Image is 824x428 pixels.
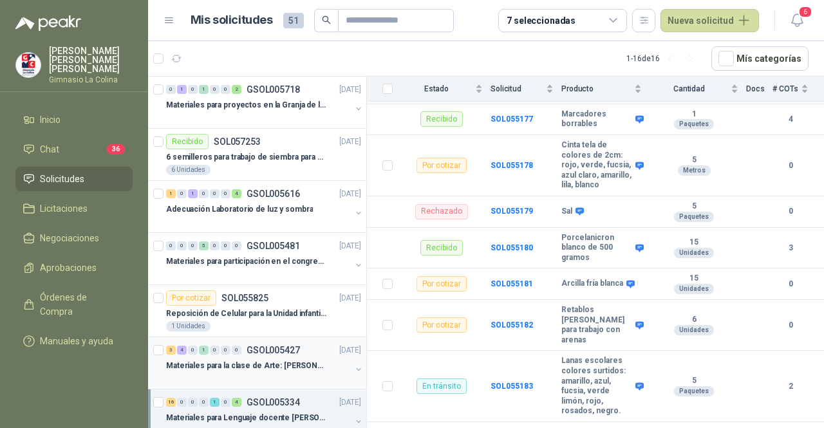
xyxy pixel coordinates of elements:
div: 1 [199,346,209,355]
b: Sal [561,207,572,217]
div: 0 [188,346,198,355]
b: Cinta tela de colores de 2cm: rojo, verde, fucsia, azul claro, amarillo, lila, blanco [561,140,632,191]
p: GSOL005616 [247,189,300,198]
div: Paquetes [674,212,714,222]
div: 4 [232,189,241,198]
b: 3 [772,242,809,254]
p: GSOL005334 [247,398,300,407]
span: Licitaciones [40,201,88,216]
a: SOL055180 [491,243,533,252]
div: Paquetes [674,386,714,396]
span: Solicitud [491,84,543,93]
b: 15 [650,274,738,284]
div: 5 [199,241,209,250]
a: SOL055182 [491,321,533,330]
p: Materiales para proyectos en la Granja de la UI [166,99,326,111]
a: 0 0 0 5 0 0 0 GSOL005481[DATE] Materiales para participación en el congreso, UI [166,238,364,279]
span: Cantidad [650,84,728,93]
div: 0 [232,346,241,355]
p: GSOL005718 [247,85,300,94]
p: [DATE] [339,240,361,252]
b: Arcilla fría blanca [561,279,623,289]
th: Docs [746,77,772,102]
b: 2 [772,380,809,393]
span: Chat [40,142,59,156]
div: 0 [188,398,198,407]
b: Marcadores borrables [561,109,632,129]
a: SOL055177 [491,115,533,124]
a: Chat36 [15,137,133,162]
a: 1 0 1 0 0 0 4 GSOL005616[DATE] Adecuación Laboratorio de luz y sombra [166,186,364,227]
a: Solicitudes [15,167,133,191]
div: 1 Unidades [166,321,211,331]
p: [DATE] [339,188,361,200]
span: Inicio [40,113,61,127]
div: 0 [177,189,187,198]
p: [PERSON_NAME] [PERSON_NAME] [PERSON_NAME] [49,46,133,73]
span: 36 [107,144,125,154]
span: Negociaciones [40,231,99,245]
a: SOL055179 [491,207,533,216]
div: 1 [188,189,198,198]
span: Órdenes de Compra [40,290,120,319]
span: 51 [283,13,304,28]
div: Por cotizar [166,290,216,306]
p: Materiales para la clase de Arte: [PERSON_NAME] [166,360,326,372]
div: 0 [221,85,230,94]
img: Company Logo [16,53,41,77]
div: 0 [199,189,209,198]
p: Reposición de Celular para la Unidad infantil (con forro, y vidrio protector) [166,308,326,320]
a: Manuales y ayuda [15,329,133,353]
span: # COTs [772,84,798,93]
span: Manuales y ayuda [40,334,113,348]
div: 4 [232,398,241,407]
div: Rechazado [415,204,468,219]
b: Porcelanicron blanco de 500 gramos [561,233,632,263]
div: Recibido [420,240,463,256]
div: 0 [221,346,230,355]
a: SOL055181 [491,279,533,288]
div: 1 [199,85,209,94]
div: 2 [232,85,241,94]
th: # COTs [772,77,824,102]
p: [DATE] [339,84,361,96]
p: GSOL005427 [247,346,300,355]
h1: Mis solicitudes [191,11,273,30]
span: search [322,15,331,24]
div: 7 seleccionadas [507,14,576,28]
div: 0 [232,241,241,250]
p: SOL057253 [214,137,261,146]
p: Materiales para participación en el congreso, UI [166,256,326,268]
div: 0 [210,346,220,355]
div: Por cotizar [417,317,467,333]
p: Adecuación Laboratorio de luz y sombra [166,203,313,216]
span: 6 [798,6,812,18]
b: 15 [650,237,738,248]
div: 0 [188,241,198,250]
b: 0 [772,205,809,218]
b: 0 [772,160,809,172]
div: 16 [166,398,176,407]
a: SOL055183 [491,382,533,391]
div: Por cotizar [417,158,467,173]
b: 5 [650,376,738,386]
div: 1 [210,398,220,407]
span: Producto [561,84,632,93]
span: Estado [400,84,473,93]
a: RecibidoSOL057253[DATE] 6 semilleros para trabajo de siembra para estudiantes en la granja6 Unidades [148,129,366,181]
div: Metros [678,165,711,176]
a: Por cotizarSOL055825[DATE] Reposición de Celular para la Unidad infantil (con forro, y vidrio pro... [148,285,366,337]
div: Unidades [674,325,714,335]
p: SOL055825 [221,293,268,302]
div: 0 [210,85,220,94]
div: Por cotizar [417,276,467,292]
div: 0 [166,85,176,94]
span: Solicitudes [40,172,84,186]
p: [DATE] [339,396,361,409]
a: Negociaciones [15,226,133,250]
b: 5 [650,201,738,212]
